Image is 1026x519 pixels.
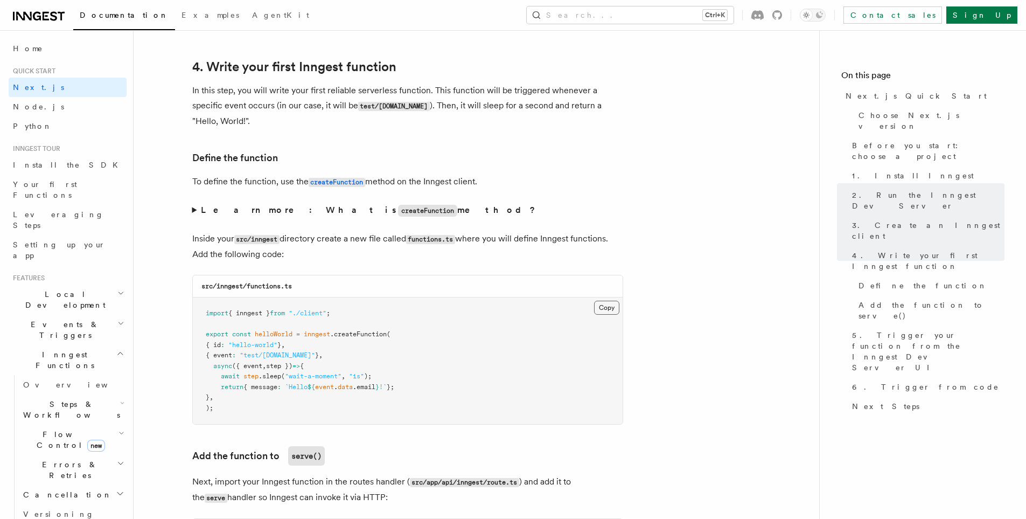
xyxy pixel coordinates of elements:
a: AgentKit [246,3,316,29]
button: Toggle dark mode [800,9,826,22]
a: 1. Install Inngest [848,166,1004,185]
span: Define the function [859,280,987,291]
p: Next, import your Inngest function in the routes handler ( ) and add it to the handler so Inngest... [192,474,623,506]
button: Copy [594,301,619,315]
span: : [232,351,236,359]
span: Events & Triggers [9,319,117,341]
span: Errors & Retries [19,459,117,481]
span: ); [206,404,213,412]
a: Leveraging Steps [9,205,127,235]
a: Contact sales [843,6,942,24]
code: src/app/api/inngest/route.ts [410,478,519,487]
span: Install the SDK [13,161,124,169]
span: . [334,383,338,391]
a: Home [9,39,127,58]
button: Events & Triggers [9,315,127,345]
span: } [206,393,210,401]
a: Define the function [854,276,1004,295]
span: Inngest Functions [9,349,116,371]
span: } [375,383,379,391]
span: "./client" [289,309,326,317]
a: Setting up your app [9,235,127,265]
button: Local Development [9,285,127,315]
span: { event [206,351,232,359]
span: => [292,362,300,370]
a: Examples [175,3,246,29]
span: Steps & Workflows [19,399,120,420]
span: async [213,362,232,370]
span: , [341,372,345,380]
span: } [315,351,319,359]
span: 3. Create an Inngest client [852,220,1004,241]
a: Add the function to serve() [854,295,1004,326]
span: Next Steps [852,401,919,412]
code: serve() [288,446,325,466]
span: await [221,372,240,380]
span: ( [281,372,285,380]
span: ; [326,309,330,317]
a: 3. Create an Inngest client [848,216,1004,246]
code: functions.ts [406,235,455,244]
span: Examples [182,11,239,19]
span: !` [379,383,387,391]
span: inngest [304,330,330,338]
span: Local Development [9,289,117,310]
a: 4. Write your first Inngest function [848,246,1004,276]
span: "wait-a-moment" [285,372,341,380]
span: event [315,383,334,391]
code: createFunction [398,205,457,217]
button: Steps & Workflows [19,395,127,425]
span: return [221,383,243,391]
span: { id [206,341,221,349]
span: , [210,393,213,401]
span: ); [364,372,372,380]
button: Flow Controlnew [19,425,127,455]
span: Next.js [13,83,64,92]
code: test/[DOMAIN_NAME] [358,102,430,111]
span: Flow Control [19,429,118,451]
p: To define the function, use the method on the Inngest client. [192,174,623,190]
span: Documentation [80,11,169,19]
kbd: Ctrl+K [703,10,727,20]
a: Sign Up [946,6,1017,24]
span: Features [9,274,45,282]
span: `Hello [285,383,308,391]
span: 5. Trigger your function from the Inngest Dev Server UI [852,330,1004,373]
a: Before you start: choose a project [848,136,1004,166]
span: "1s" [349,372,364,380]
summary: Learn more: What iscreateFunctionmethod? [192,203,623,218]
a: Node.js [9,97,127,116]
span: }; [387,383,394,391]
a: 5. Trigger your function from the Inngest Dev Server UI [848,326,1004,377]
span: { [300,362,304,370]
button: Cancellation [19,485,127,504]
p: In this step, you will write your first reliable serverless function. This function will be trigg... [192,83,623,129]
span: "test/[DOMAIN_NAME]" [240,351,315,359]
button: Inngest Functions [9,345,127,375]
span: Choose Next.js version [859,110,1004,132]
span: .sleep [259,372,281,380]
span: Leveraging Steps [13,210,104,230]
code: serve [205,494,227,503]
span: } [277,341,281,349]
span: , [262,362,266,370]
span: export [206,330,228,338]
a: Add the function toserve() [192,446,325,466]
span: , [319,351,323,359]
span: Cancellation [19,489,112,500]
span: : [221,341,225,349]
span: Node.js [13,102,64,111]
span: from [270,309,285,317]
a: Your first Functions [9,175,127,205]
button: Search...Ctrl+K [527,6,734,24]
span: { inngest } [228,309,270,317]
span: AgentKit [252,11,309,19]
a: Overview [19,375,127,395]
code: createFunction [309,178,365,187]
span: import [206,309,228,317]
span: Versioning [23,510,94,518]
a: Python [9,116,127,136]
h4: On this page [841,69,1004,86]
span: Python [13,122,52,130]
span: Setting up your app [13,240,106,260]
